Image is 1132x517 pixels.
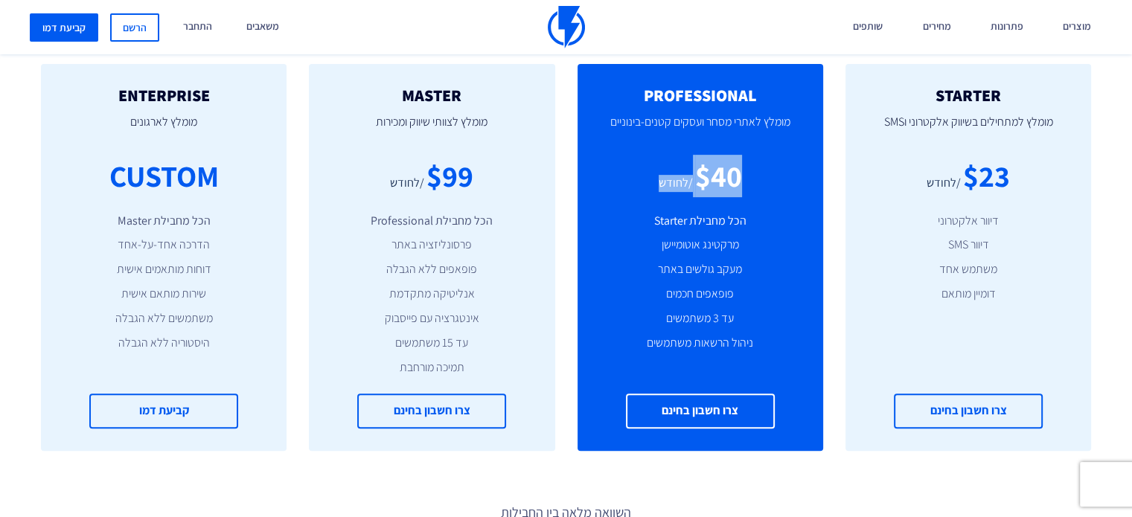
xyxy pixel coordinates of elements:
[109,155,219,197] div: CUSTOM
[868,237,1069,254] li: דיוור SMS
[331,213,532,230] li: הכל מחבילת Professional
[89,394,238,428] a: קביעת דמו
[331,359,532,376] li: תמיכה מורחבת
[63,335,264,352] li: היסטוריה ללא הגבלה
[600,86,801,104] h2: PROFESSIONAL
[868,104,1069,155] p: מומלץ למתחילים בשיווק אלקטרוני וSMS
[110,13,159,42] a: הרשם
[390,175,424,192] div: /לחודש
[63,286,264,303] li: שירות מותאם אישית
[331,261,532,278] li: פופאפים ללא הגבלה
[426,155,473,197] div: $99
[659,175,693,192] div: /לחודש
[600,104,801,155] p: מומלץ לאתרי מסחר ועסקים קטנים-בינוניים
[331,286,532,303] li: אנליטיקה מתקדמת
[963,155,1010,197] div: $23
[626,394,775,428] a: צרו חשבון בחינם
[868,286,1069,303] li: דומיין מותאם
[894,394,1043,428] a: צרו חשבון בחינם
[868,261,1069,278] li: משתמש אחד
[868,86,1069,104] h2: STARTER
[927,175,961,192] div: /לחודש
[63,261,264,278] li: דוחות מותאמים אישית
[63,237,264,254] li: הדרכה אחד-על-אחד
[600,310,801,327] li: עד 3 משתמשים
[331,310,532,327] li: אינטגרציה עם פייסבוק
[868,213,1069,230] li: דיוור אלקטרוני
[331,237,532,254] li: פרסונליזציה באתר
[331,86,532,104] h2: MASTER
[600,261,801,278] li: מעקב גולשים באתר
[600,286,801,303] li: פופאפים חכמים
[600,213,801,230] li: הכל מחבילת Starter
[63,310,264,327] li: משתמשים ללא הגבלה
[331,104,532,155] p: מומלץ לצוותי שיווק ומכירות
[331,335,532,352] li: עד 15 משתמשים
[63,86,264,104] h2: ENTERPRISE
[600,237,801,254] li: מרקטינג אוטומיישן
[63,104,264,155] p: מומלץ לארגונים
[63,213,264,230] li: הכל מחבילת Master
[30,13,98,42] a: קביעת דמו
[357,394,506,428] a: צרו חשבון בחינם
[600,335,801,352] li: ניהול הרשאות משתמשים
[695,155,742,197] div: $40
